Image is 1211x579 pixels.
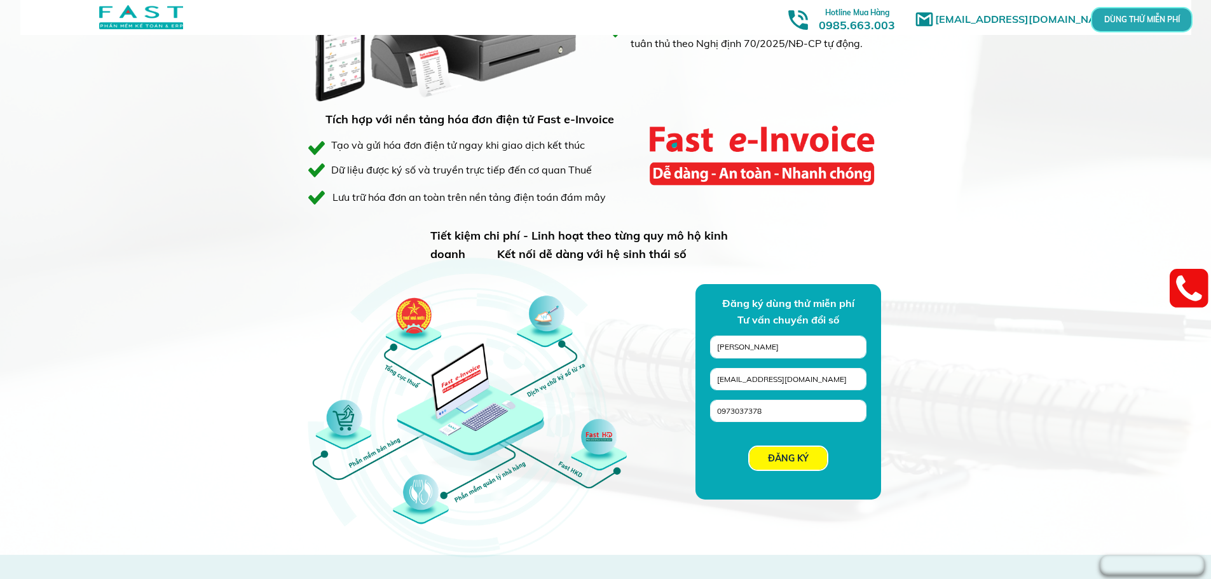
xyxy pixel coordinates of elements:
h3: Tích hợp với nền tảng hóa đơn điện tử Fast e-Invoice [325,111,616,129]
span: Hotline Mua Hàng [825,8,889,17]
h3: Hỗ trợ gửi dữ liệu đến cơ quan thuế qua kết nối chuẩn, tuân thủ theo Nghị định 70/2025/NĐ-CP tự đ... [631,20,904,52]
div: Kết nối dễ dàng với hệ sinh thái số [497,245,697,264]
input: Họ và Tên [714,336,863,358]
p: ĐĂNG KÝ [749,447,827,470]
h3: 0985.663.003 [805,4,909,32]
input: Email [714,369,863,390]
div: Dữ liệu được ký số và truyền trực tiếp đến cơ quan Thuế [331,162,635,179]
h1: [EMAIL_ADDRESS][DOMAIN_NAME] [935,11,1123,28]
p: DÙNG THỬ MIỄN PHÍ [1126,16,1158,24]
h3: Tiết kiệm chi phí - Linh hoạt theo từng quy mô hộ kinh doanh [430,227,765,264]
div: Tạo và gửi hóa đơn điện tử ngay khi giao dịch kết thúc [331,137,585,154]
input: Số điện thoại [714,400,863,421]
div: Lưu trữ hóa đơn an toàn trên nền tảng điện toán đám mây [332,189,609,206]
div: Đăng ký dùng thử miễn phí Tư vấn chuyển đổi số [661,296,915,328]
